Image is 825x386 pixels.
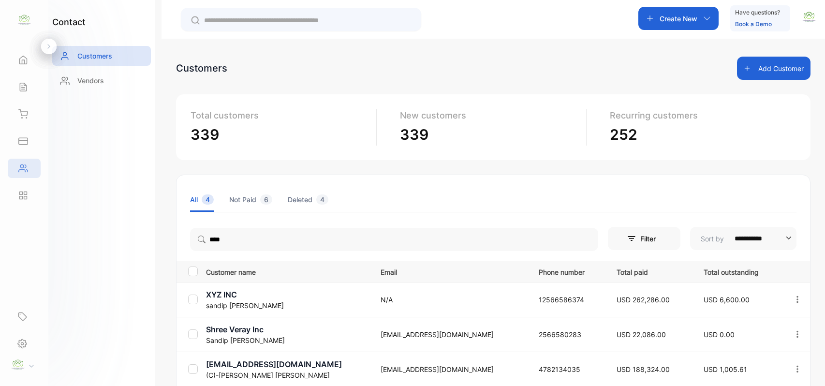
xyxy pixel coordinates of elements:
[617,296,670,304] span: USD 262,286.00
[52,71,151,90] a: Vendors
[206,300,368,311] p: sandip [PERSON_NAME]
[539,364,597,374] p: 4782134035
[704,330,735,339] span: USD 0.00
[191,124,368,146] p: 339
[701,234,724,244] p: Sort by
[704,365,747,373] span: USD 1,005.61
[77,51,112,61] p: Customers
[206,265,368,277] p: Customer name
[191,109,368,122] p: Total customers
[704,265,773,277] p: Total outstanding
[206,335,368,345] p: Sandip [PERSON_NAME]
[539,295,597,305] p: 12566586374
[17,13,31,27] img: logo
[52,46,151,66] a: Customers
[617,365,670,373] span: USD 188,324.00
[381,265,519,277] p: Email
[539,329,597,340] p: 2566580283
[660,14,697,24] p: Create New
[190,187,214,212] li: All
[11,357,25,372] img: profile
[802,10,816,24] img: avatar
[610,124,788,146] p: 252
[617,265,683,277] p: Total paid
[381,295,519,305] p: N/A
[206,324,368,335] p: Shree Veray Inc
[802,7,816,30] button: avatar
[784,345,825,386] iframe: LiveChat chat widget
[206,370,368,380] p: (C)-[PERSON_NAME] [PERSON_NAME]
[206,358,368,370] p: [EMAIL_ADDRESS][DOMAIN_NAME]
[77,75,104,86] p: Vendors
[206,289,368,300] p: XYZ INC
[539,265,597,277] p: Phone number
[400,124,578,146] p: 339
[638,7,719,30] button: Create New
[381,364,519,374] p: [EMAIL_ADDRESS][DOMAIN_NAME]
[202,194,214,205] span: 4
[381,329,519,340] p: [EMAIL_ADDRESS][DOMAIN_NAME]
[176,61,227,75] div: Customers
[617,330,666,339] span: USD 22,086.00
[690,227,796,250] button: Sort by
[260,194,272,205] span: 6
[610,109,788,122] p: Recurring customers
[735,8,780,17] p: Have questions?
[735,20,772,28] a: Book a Demo
[229,187,272,212] li: Not Paid
[316,194,328,205] span: 4
[704,296,750,304] span: USD 6,600.00
[52,15,86,29] h1: contact
[288,187,328,212] li: Deleted
[400,109,578,122] p: New customers
[737,57,810,80] button: Add Customer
